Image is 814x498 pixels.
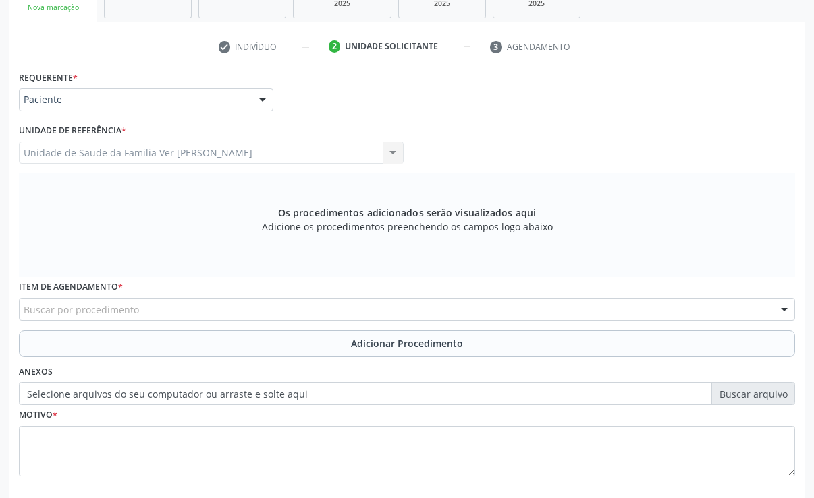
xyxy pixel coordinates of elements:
[19,330,795,357] button: Adicionar Procedimento
[262,220,553,234] span: Adicione os procedimentos preenchendo os campos logo abaixo
[19,277,123,298] label: Item de agendamento
[24,93,246,106] span: Paciente
[19,121,126,142] label: Unidade de referência
[345,40,438,53] div: Unidade solicitante
[24,303,139,317] span: Buscar por procedimento
[19,362,53,383] label: Anexos
[278,206,536,220] span: Os procedimentos adicionados serão visualizados aqui
[19,67,78,88] label: Requerente
[351,336,463,350] span: Adicionar Procedimento
[19,3,88,13] div: Nova marcação
[329,40,341,53] div: 2
[19,405,57,426] label: Motivo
